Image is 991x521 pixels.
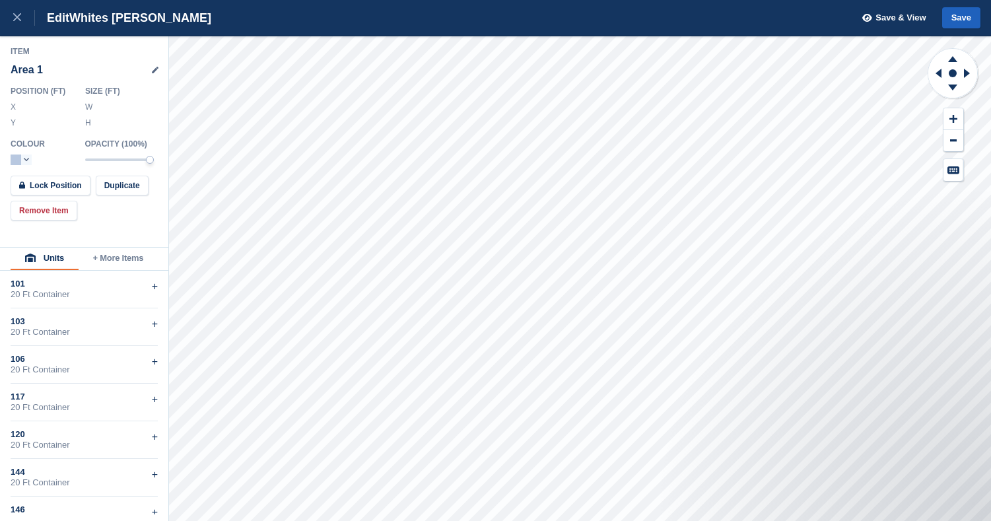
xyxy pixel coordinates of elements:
[152,392,158,407] div: +
[11,327,158,337] div: 20 Ft Container
[152,354,158,370] div: +
[11,467,158,477] div: 144
[11,504,158,515] div: 146
[855,7,926,29] button: Save & View
[85,86,143,96] div: Size ( FT )
[11,316,158,327] div: 103
[11,308,158,346] div: 10320 Ft Container+
[11,58,158,82] div: Area 1
[85,118,92,128] label: H
[11,139,75,149] div: Colour
[11,440,158,450] div: 20 Ft Container
[152,467,158,483] div: +
[11,102,17,112] label: X
[11,392,158,402] div: 117
[11,279,158,289] div: 101
[152,429,158,445] div: +
[11,46,158,57] div: Item
[96,176,149,195] button: Duplicate
[11,402,158,413] div: 20 Ft Container
[152,504,158,520] div: +
[79,248,158,270] button: + More Items
[11,421,158,459] div: 12020 Ft Container+
[11,429,158,440] div: 120
[11,365,158,375] div: 20 Ft Container
[11,289,158,300] div: 20 Ft Container
[85,139,158,149] div: Opacity ( 100 %)
[35,10,211,26] div: Edit Whites [PERSON_NAME]
[943,159,963,181] button: Keyboard Shortcuts
[11,176,90,195] button: Lock Position
[11,384,158,421] div: 11720 Ft Container+
[11,477,158,488] div: 20 Ft Container
[11,201,77,221] button: Remove Item
[11,271,158,308] div: 10120 Ft Container+
[11,86,75,96] div: Position ( FT )
[11,354,158,365] div: 106
[943,130,963,152] button: Zoom Out
[152,316,158,332] div: +
[11,459,158,497] div: 14420 Ft Container+
[875,11,926,24] span: Save & View
[152,279,158,295] div: +
[11,346,158,384] div: 10620 Ft Container+
[942,7,980,29] button: Save
[11,118,17,128] label: Y
[11,248,79,270] button: Units
[85,102,92,112] label: W
[943,108,963,130] button: Zoom In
